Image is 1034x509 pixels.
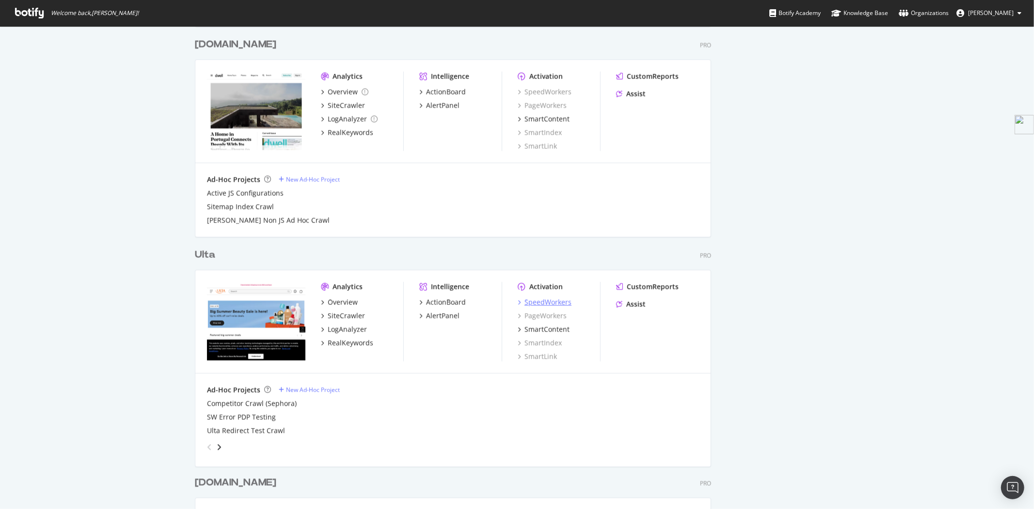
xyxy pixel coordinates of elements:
[321,87,368,97] a: Overview
[518,87,572,97] a: SpeedWorkers
[968,9,1014,17] span: Matthew Edgar
[426,101,460,111] div: AlertPanel
[328,325,367,334] div: LogAnalyzer
[207,385,260,395] div: Ad-Hoc Projects
[207,399,297,409] a: Competitor Crawl (Sephora)
[949,5,1029,21] button: [PERSON_NAME]
[286,386,340,394] div: New Ad-Hoc Project
[627,282,679,292] div: CustomReports
[518,352,557,362] a: SmartLink
[195,248,215,262] div: Ulta
[321,114,378,124] a: LogAnalyzer
[518,142,557,151] a: SmartLink
[626,89,646,99] div: Assist
[51,9,139,17] span: Welcome back, [PERSON_NAME] !
[525,298,572,307] div: SpeedWorkers
[207,426,285,436] a: Ulta Redirect Test Crawl
[207,189,284,198] a: Active JS Configurations
[321,298,358,307] a: Overview
[529,282,563,292] div: Activation
[203,440,216,455] div: angle-left
[899,8,949,18] div: Organizations
[525,325,570,334] div: SmartContent
[328,87,358,97] div: Overview
[321,325,367,334] a: LogAnalyzer
[627,72,679,81] div: CustomReports
[207,413,276,422] a: SW Error PDP Testing
[426,298,466,307] div: ActionBoard
[328,114,367,124] div: LogAnalyzer
[328,338,373,348] div: RealKeywords
[216,443,223,452] div: angle-right
[321,311,365,321] a: SiteCrawler
[321,128,373,138] a: RealKeywords
[279,175,340,184] a: New Ad-Hoc Project
[195,38,280,52] a: [DOMAIN_NAME]
[1015,115,1034,134] img: side-widget.svg
[195,476,280,490] a: [DOMAIN_NAME]
[195,38,276,52] div: [DOMAIN_NAME]
[700,41,711,49] div: Pro
[1001,476,1024,499] div: Open Intercom Messenger
[616,300,646,309] a: Assist
[518,325,570,334] a: SmartContent
[700,252,711,260] div: Pro
[195,248,219,262] a: Ulta
[616,72,679,81] a: CustomReports
[286,175,340,184] div: New Ad-Hoc Project
[626,300,646,309] div: Assist
[328,311,365,321] div: SiteCrawler
[518,101,567,111] a: PageWorkers
[431,282,469,292] div: Intelligence
[419,298,466,307] a: ActionBoard
[518,114,570,124] a: SmartContent
[328,298,358,307] div: Overview
[321,338,373,348] a: RealKeywords
[419,101,460,111] a: AlertPanel
[525,114,570,124] div: SmartContent
[321,101,365,111] a: SiteCrawler
[831,8,888,18] div: Knowledge Base
[426,311,460,321] div: AlertPanel
[518,128,562,138] a: SmartIndex
[207,282,305,361] img: www.ulta.com
[616,282,679,292] a: CustomReports
[426,87,466,97] div: ActionBoard
[518,311,567,321] a: PageWorkers
[419,311,460,321] a: AlertPanel
[431,72,469,81] div: Intelligence
[207,202,274,212] a: Sitemap Index Crawl
[195,476,276,490] div: [DOMAIN_NAME]
[616,89,646,99] a: Assist
[769,8,821,18] div: Botify Academy
[529,72,563,81] div: Activation
[700,479,711,488] div: Pro
[333,72,363,81] div: Analytics
[279,386,340,394] a: New Ad-Hoc Project
[333,282,363,292] div: Analytics
[207,72,305,150] img: dwell.com
[328,101,365,111] div: SiteCrawler
[328,128,373,138] div: RealKeywords
[207,216,330,225] a: [PERSON_NAME] Non JS Ad Hoc Crawl
[518,298,572,307] a: SpeedWorkers
[518,338,562,348] a: SmartIndex
[207,175,260,185] div: Ad-Hoc Projects
[419,87,466,97] a: ActionBoard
